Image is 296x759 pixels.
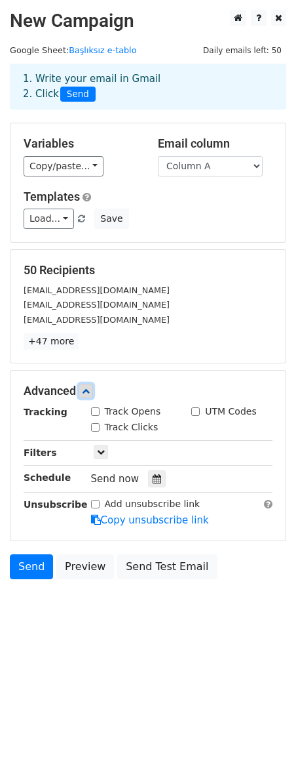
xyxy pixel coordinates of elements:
[105,405,161,419] label: Track Opens
[56,554,114,579] a: Preview
[13,72,283,102] div: 1. Write your email in Gmail 2. Click
[24,472,71,483] strong: Schedule
[91,473,139,485] span: Send now
[24,499,88,510] strong: Unsubscribe
[10,10,286,32] h2: New Campaign
[24,333,79,350] a: +47 more
[24,209,74,229] a: Load...
[231,696,296,759] div: Sohbet Aracı
[10,554,53,579] a: Send
[10,45,136,55] small: Google Sheet:
[24,156,103,176] a: Copy/paste...
[205,405,256,419] label: UTM Codes
[94,209,128,229] button: Save
[24,315,170,325] small: [EMAIL_ADDRESS][DOMAIN_NAME]
[105,497,200,511] label: Add unsubscribe link
[24,447,57,458] strong: Filters
[24,285,170,295] small: [EMAIL_ADDRESS][DOMAIN_NAME]
[117,554,217,579] a: Send Test Email
[231,696,296,759] iframe: Chat Widget
[158,136,272,151] h5: Email column
[198,45,286,55] a: Daily emails left: 50
[24,190,80,203] a: Templates
[24,136,138,151] h5: Variables
[24,407,67,417] strong: Tracking
[91,514,209,526] a: Copy unsubscribe link
[198,43,286,58] span: Daily emails left: 50
[24,384,272,398] h5: Advanced
[24,300,170,310] small: [EMAIL_ADDRESS][DOMAIN_NAME]
[69,45,136,55] a: Başlıksız e-tablo
[24,263,272,277] h5: 50 Recipients
[105,421,158,434] label: Track Clicks
[60,87,96,102] span: Send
